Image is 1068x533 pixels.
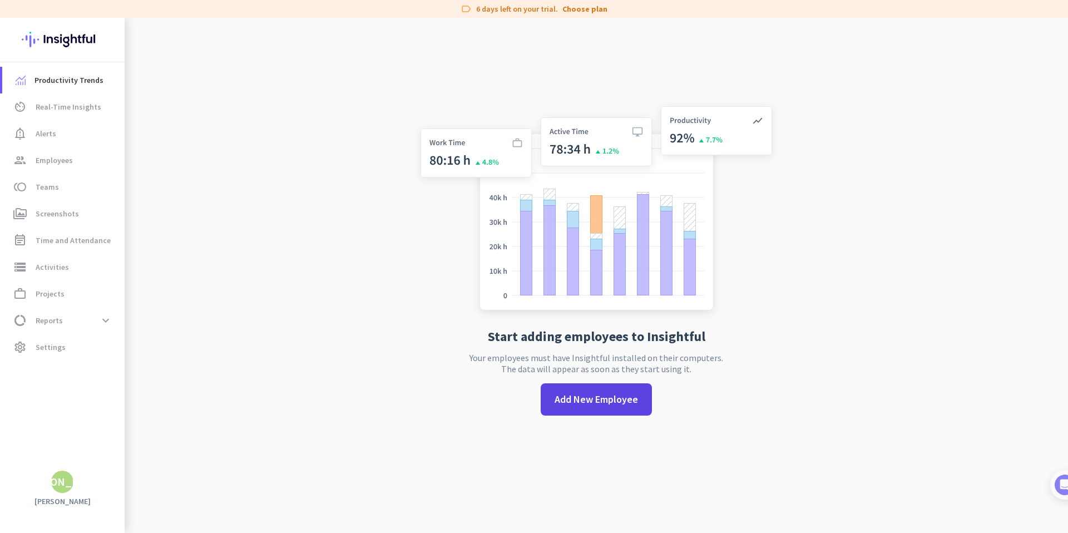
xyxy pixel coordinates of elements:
[2,227,125,254] a: event_noteTime and Attendance
[2,307,125,334] a: data_usageReportsexpand_more
[13,314,27,327] i: data_usage
[488,330,705,343] h2: Start adding employees to Insightful
[36,260,69,274] span: Activities
[36,340,66,354] span: Settings
[2,200,125,227] a: perm_mediaScreenshots
[13,287,27,300] i: work_outline
[412,100,780,321] img: no-search-results
[36,180,59,194] span: Teams
[36,287,65,300] span: Projects
[13,154,27,167] i: group
[555,392,638,407] span: Add New Employee
[13,207,27,220] i: perm_media
[2,254,125,280] a: storageActivities
[36,100,101,113] span: Real-Time Insights
[2,93,125,120] a: av_timerReal-Time Insights
[2,67,125,93] a: menu-itemProductivity Trends
[36,154,73,167] span: Employees
[13,260,27,274] i: storage
[36,127,56,140] span: Alerts
[13,234,27,247] i: event_note
[13,180,27,194] i: toll
[16,75,26,85] img: menu-item
[96,310,116,330] button: expand_more
[2,147,125,174] a: groupEmployees
[2,120,125,147] a: notification_importantAlerts
[13,100,27,113] i: av_timer
[2,280,125,307] a: work_outlineProjects
[541,383,652,416] button: Add New Employee
[21,476,105,487] div: [PERSON_NAME]
[469,352,723,374] p: Your employees must have Insightful installed on their computers. The data will appear as soon as...
[22,18,103,61] img: Insightful logo
[36,234,111,247] span: Time and Attendance
[461,3,472,14] i: label
[2,174,125,200] a: tollTeams
[34,73,103,87] span: Productivity Trends
[562,3,607,14] a: Choose plan
[36,207,79,220] span: Screenshots
[2,334,125,361] a: settingsSettings
[13,340,27,354] i: settings
[36,314,63,327] span: Reports
[13,127,27,140] i: notification_important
